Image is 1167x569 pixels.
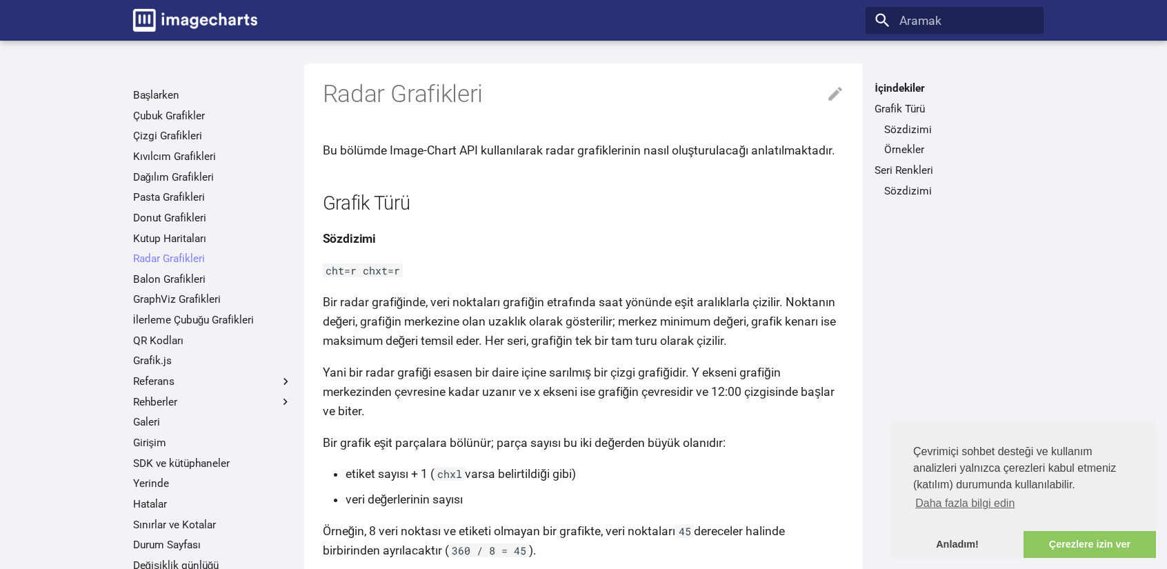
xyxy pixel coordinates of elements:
[323,79,483,108] font: Radar Grafikleri
[133,252,292,266] a: Radar Grafikleri
[323,366,835,418] font: Yani bir radar grafiği esasen bir daire içine sarılmış bir çizgi grafiğidir. Y ekseni grafiğin me...
[323,295,836,348] font: Bir radar grafiğinde, veri noktaları grafiğin etrafında saat yönünde eşit aralıklarla çizilir. No...
[133,457,292,470] a: SDK ve kütüphaneler
[913,446,1116,490] font: Çevrimiçi sohbet desteği ve kullanım analizleri yalnızca çerezleri kabul etmeniz (katılım) durumu...
[133,477,169,490] font: Yerinde
[884,143,1035,157] a: Örnekler
[866,7,1043,34] input: Aramak
[866,81,1043,197] nav: İçindekiler
[133,150,216,163] font: Kıvılcım Grafikleri
[133,437,167,449] font: Girişim
[323,524,676,538] font: Örneğin, 8 veri noktası ve etiketi olmayan bir grafikte, veri noktaları
[133,109,292,123] a: Çubuk Grafikler
[133,518,292,532] a: Sınırlar ve Kotalar
[323,232,376,246] font: Sözdizimi
[884,143,924,156] font: Örnekler
[875,123,1034,157] nav: Grafik Türü
[133,334,292,348] a: QR Kodları
[133,232,292,246] a: Kutup Haritaları
[875,163,1034,177] a: Seri Renkleri
[884,184,1035,198] a: Sözdizimi
[133,313,292,327] a: İlerleme Çubuğu Grafikleri
[133,171,215,183] font: Dağılım Grafikleri
[884,123,932,136] font: Sözdizimi
[133,436,292,450] a: Girişim
[133,252,205,265] font: Radar Grafikleri
[133,375,174,388] font: Referans
[133,335,183,347] font: QR Kodları
[1049,539,1130,550] font: Çerezlere izin ver
[133,396,177,408] font: Rehberler
[449,543,530,557] code: 360 / 8 = 45
[133,232,206,245] font: Kutup Haritaları
[133,498,167,510] font: Hatalar
[133,110,205,122] font: Çubuk Grafikler
[1024,531,1156,559] a: çerezlere izin ver
[891,531,1024,559] a: çerez mesajını kapat
[133,190,292,204] a: Pasta Grafikleri
[133,293,221,306] font: GraphViz Grafikleri
[133,272,292,286] a: Balon Grafikleri
[133,415,292,429] a: Galeri
[675,524,694,538] code: 45
[133,9,257,32] img: logo
[875,102,1034,116] a: Grafik Türü
[346,467,435,481] font: etiket sayısı + 1 (
[884,185,932,197] font: Sözdizimi
[936,539,979,550] font: Anladım!
[891,421,1156,558] div: çerezonayı
[529,543,537,557] font: ).
[323,192,410,214] font: Grafik Türü
[133,314,255,326] font: İlerleme Çubuğu Grafikleri
[133,89,180,101] font: Başlarken
[133,212,206,224] font: Donut Grafikleri
[133,88,292,102] a: Başlarken
[884,123,1035,137] a: Sözdizimi
[346,492,463,506] font: veri değerlerinin sayısı
[133,457,230,470] font: SDK ve kütüphaneler
[133,292,292,306] a: GraphViz Grafikleri
[133,191,205,203] font: Pasta Grafikleri
[133,477,292,490] a: Yerinde
[323,436,726,450] font: Bir grafik eşit parçalara bölünür; parça sayısı bu iki değerden büyük olanıdır:
[323,263,403,277] code: cht=r chxt=r
[133,354,292,368] a: Grafik.js
[133,497,292,511] a: Hatalar
[133,130,202,142] font: Çizgi Grafikleri
[875,184,1034,198] nav: Seri Renkleri
[127,3,263,37] a: Görüntü-Grafikler belgeleri
[133,150,292,163] a: Kıvılcım Grafikleri
[133,519,216,531] font: Sınırlar ve Kotalar
[133,129,292,143] a: Çizgi Grafikleri
[875,164,933,177] font: Seri Renkleri
[133,211,292,225] a: Donut Grafikleri
[133,416,160,428] font: Galeri
[133,273,206,286] font: Balon Grafikleri
[133,539,201,551] font: Durum Sayfası
[435,467,466,481] code: chxl
[875,103,925,115] font: Grafik Türü
[133,355,172,367] font: Grafik.js
[915,497,1015,509] font: Daha fazla bilgi edin
[133,538,292,552] a: Durum Sayfası
[465,467,576,481] font: varsa belirtildiği gibi)
[913,493,1017,514] a: çerezler hakkında daha fazla bilgi edinin
[323,143,836,157] font: Bu bölümde Image-Chart API kullanılarak radar grafiklerinin nasıl oluşturulacağı anlatılmaktadır.
[133,170,292,184] a: Dağılım Grafikleri
[875,82,924,94] font: İçindekiler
